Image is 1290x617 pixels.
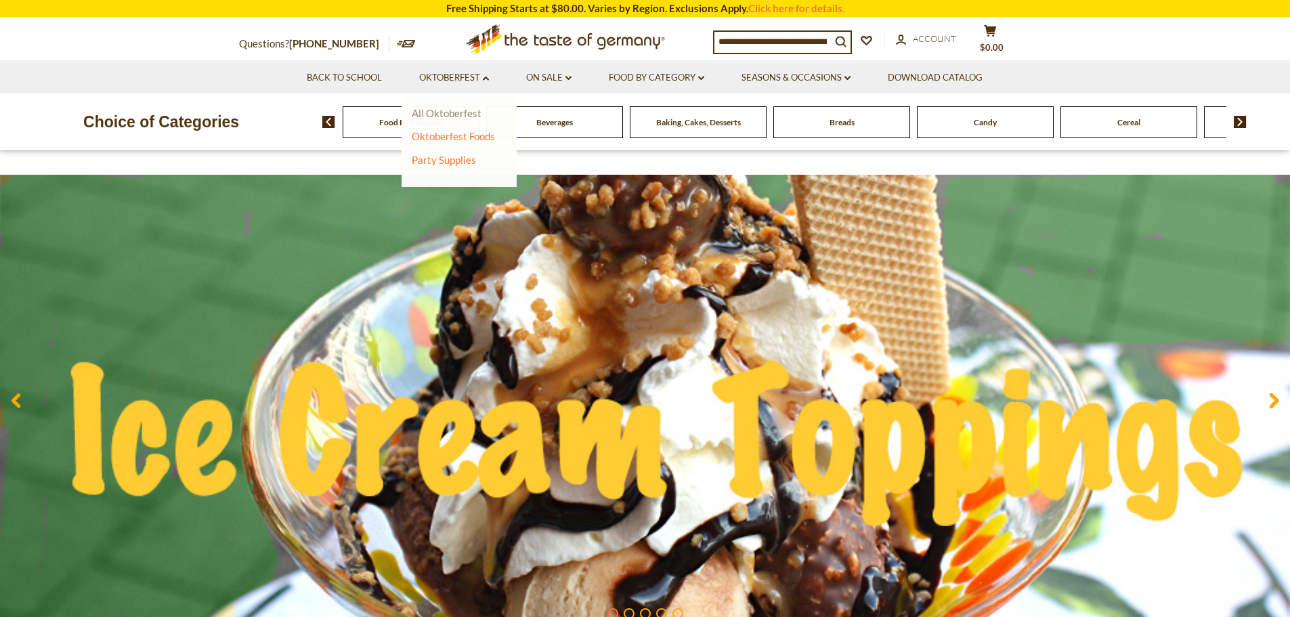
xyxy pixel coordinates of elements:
[980,42,1004,53] span: $0.00
[412,154,476,166] a: Party Supplies
[748,2,844,14] a: Click here for details.
[970,24,1011,58] button: $0.00
[974,117,997,127] a: Candy
[656,117,741,127] a: Baking, Cakes, Desserts
[526,70,572,85] a: On Sale
[289,37,379,49] a: [PHONE_NUMBER]
[888,70,983,85] a: Download Catalog
[379,117,444,127] a: Food By Category
[1117,117,1140,127] a: Cereal
[896,32,956,47] a: Account
[609,70,704,85] a: Food By Category
[322,116,335,128] img: previous arrow
[419,70,489,85] a: Oktoberfest
[536,117,573,127] a: Beverages
[741,70,851,85] a: Seasons & Occasions
[239,35,389,53] p: Questions?
[830,117,855,127] a: Breads
[913,33,956,44] span: Account
[1234,116,1247,128] img: next arrow
[307,70,382,85] a: Back to School
[412,130,495,142] a: Oktoberfest Foods
[412,107,481,119] a: All Oktoberfest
